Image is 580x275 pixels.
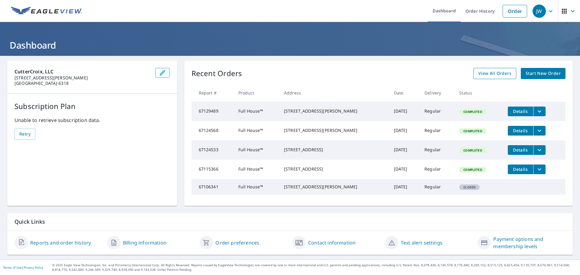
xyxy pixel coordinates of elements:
[420,140,454,160] td: Regular
[3,265,22,270] a: Terms of Use
[508,165,533,174] button: detailsBtn-67115366
[521,68,565,79] a: Start New Order
[533,107,546,116] button: filesDropdownBtn-67129489
[389,121,420,140] td: [DATE]
[3,266,43,269] p: |
[308,239,356,246] a: Contact information
[192,160,234,179] td: 67115366
[123,239,166,246] a: Billing information
[420,160,454,179] td: Regular
[52,263,577,272] p: © 2025 Eagle View Technologies, Inc. and Pictometry International Corp. All Rights Reserved. Repo...
[511,128,530,133] span: Details
[460,185,479,189] span: Closed
[420,84,454,102] th: Delivery
[284,108,384,114] div: [STREET_ADDRESS][PERSON_NAME]
[234,102,279,121] td: Full House™
[192,68,242,79] p: Recent Orders
[503,5,527,18] a: Order
[192,179,234,195] td: 67106341
[30,239,91,246] a: Reports and order history
[511,166,530,172] span: Details
[508,107,533,116] button: detailsBtn-67129489
[279,84,389,102] th: Address
[389,84,420,102] th: Date
[14,68,150,75] p: CutterCroix, LLC
[460,110,485,114] span: Completed
[389,102,420,121] td: [DATE]
[511,108,530,114] span: Details
[11,7,82,16] img: EV Logo
[473,68,516,79] a: View All Orders
[533,145,546,155] button: filesDropdownBtn-67124533
[234,121,279,140] td: Full House™
[460,148,485,152] span: Completed
[508,126,533,136] button: detailsBtn-67124568
[24,265,43,270] a: Privacy Policy
[192,121,234,140] td: 67124568
[14,81,150,86] p: [GEOGRAPHIC_DATA]-6318
[389,140,420,160] td: [DATE]
[234,140,279,160] td: Full House™
[454,84,503,102] th: Status
[533,126,546,136] button: filesDropdownBtn-67124568
[284,166,384,172] div: [STREET_ADDRESS]
[14,218,565,225] p: Quick Links
[215,239,259,246] a: Order preferences
[420,121,454,140] td: Regular
[478,70,511,77] span: View All Orders
[234,160,279,179] td: Full House™
[192,102,234,121] td: 67129489
[389,179,420,195] td: [DATE]
[508,145,533,155] button: detailsBtn-67124533
[284,127,384,133] div: [STREET_ADDRESS][PERSON_NAME]
[526,70,561,77] span: Start New Order
[284,147,384,153] div: [STREET_ADDRESS]
[533,165,546,174] button: filesDropdownBtn-67115366
[192,140,234,160] td: 67124533
[511,147,530,153] span: Details
[420,179,454,195] td: Regular
[389,160,420,179] td: [DATE]
[14,117,170,124] p: Unable to retrieve subscription data.
[460,168,485,172] span: Completed
[533,5,546,18] div: JW
[19,130,31,138] span: Retry
[7,39,573,51] h1: Dashboard
[192,84,234,102] th: Report #
[14,101,170,112] p: Subscription Plan
[234,84,279,102] th: Product
[420,102,454,121] td: Regular
[493,235,565,250] a: Payment options and membership levels
[401,239,443,246] a: Text alert settings
[14,75,150,81] p: [STREET_ADDRESS][PERSON_NAME]
[14,129,35,140] button: Retry
[460,129,485,133] span: Completed
[284,184,384,190] div: [STREET_ADDRESS][PERSON_NAME]
[234,179,279,195] td: Full House™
